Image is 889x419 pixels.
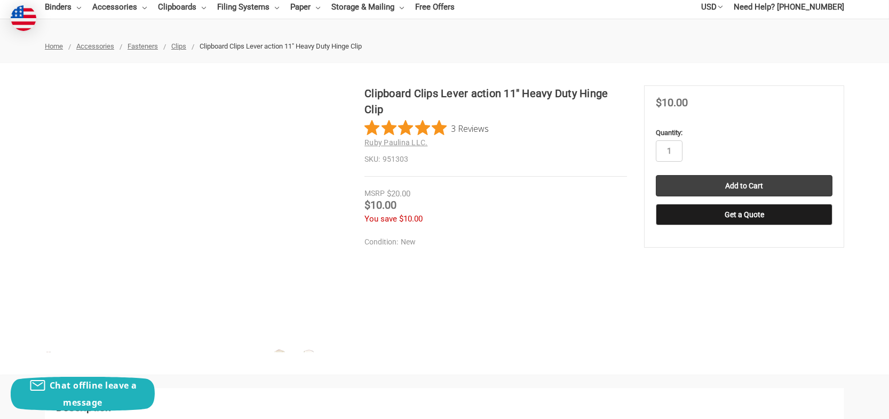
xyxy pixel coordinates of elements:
button: Get a Quote [656,204,832,225]
a: Home [45,42,63,50]
img: duty and tax information for United States [11,5,36,31]
span: $10.00 [364,199,396,211]
div: MSRP [364,188,385,199]
input: Add to Cart [656,175,832,196]
h1: Clipboard Clips Lever action 11" Heavy Duty Hinge Clip [364,85,626,117]
a: Accessories [76,42,114,50]
iframe: Google Customer Reviews [801,390,889,419]
span: Clipboard Clips Lever action 11" Heavy Duty Hinge Clip [200,42,362,50]
label: Quantity: [656,128,832,138]
span: $20.00 [387,189,410,199]
span: 3 Reviews [451,120,489,136]
dd: New [364,236,622,248]
dt: SKU: [364,154,380,165]
a: Ruby Paulina LLC. [364,138,427,147]
dd: 951303 [364,154,626,165]
span: $10.00 [656,96,688,109]
h2: Description [56,399,833,415]
a: Fasteners [128,42,158,50]
span: $10.00 [399,214,423,224]
span: You save [364,214,397,224]
button: Rated 5 out of 5 stars from 3 reviews. Jump to reviews. [364,120,489,136]
span: Chat offline leave a message [50,380,137,408]
a: Clips [171,42,186,50]
button: Chat offline leave a message [11,377,155,411]
dt: Condition: [364,236,398,248]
